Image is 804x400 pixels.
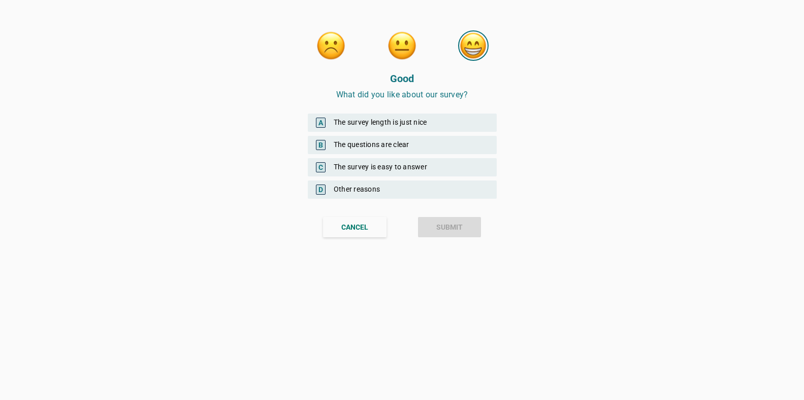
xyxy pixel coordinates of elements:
span: D [316,185,326,195]
div: The survey length is just nice [308,114,497,132]
div: The survey is easy to answer [308,158,497,176]
span: B [316,140,326,150]
div: The questions are clear [308,136,497,154]
span: C [316,162,326,172]
button: CANCEL [323,217,387,237]
span: A [316,118,326,128]
div: Other reasons [308,180,497,199]
strong: Good [390,72,414,85]
div: CANCEL [341,222,368,233]
span: What did you like about our survey? [336,90,468,99]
